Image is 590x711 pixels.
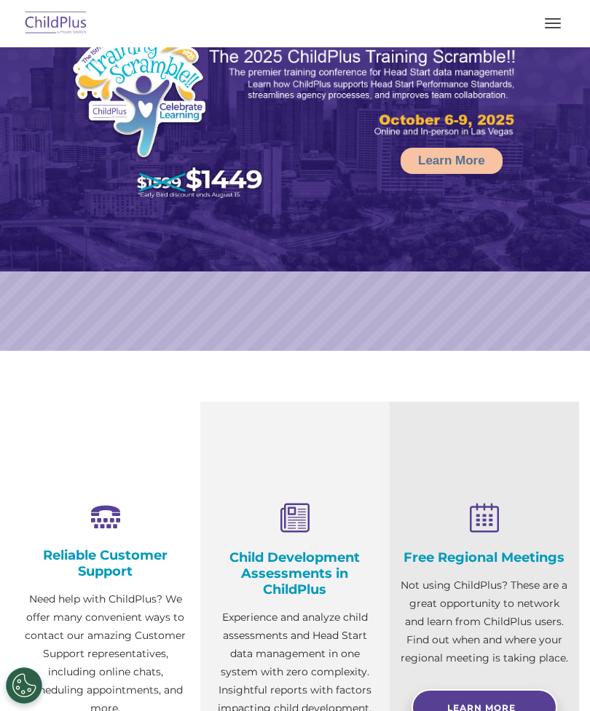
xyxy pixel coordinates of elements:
img: ChildPlus by Procare Solutions [22,7,90,41]
h4: Child Development Assessments in ChildPlus [211,549,379,597]
h4: Free Regional Meetings [401,549,568,565]
iframe: Chat Widget [517,641,590,711]
button: Cookies Settings [6,667,42,704]
a: Learn More [401,148,503,174]
p: Not using ChildPlus? These are a great opportunity to network and learn from ChildPlus users. Fin... [401,576,568,667]
h4: Reliable Customer Support [22,547,189,579]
